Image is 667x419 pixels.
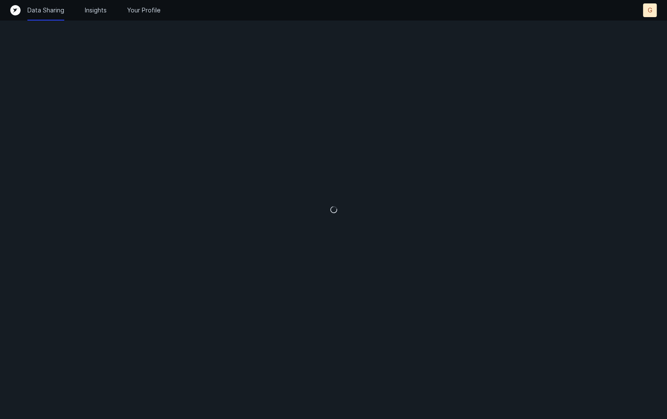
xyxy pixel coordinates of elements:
a: Data Sharing [27,6,64,15]
a: Your Profile [127,6,161,15]
a: Insights [85,6,107,15]
button: G [643,3,657,17]
p: G [648,6,652,15]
